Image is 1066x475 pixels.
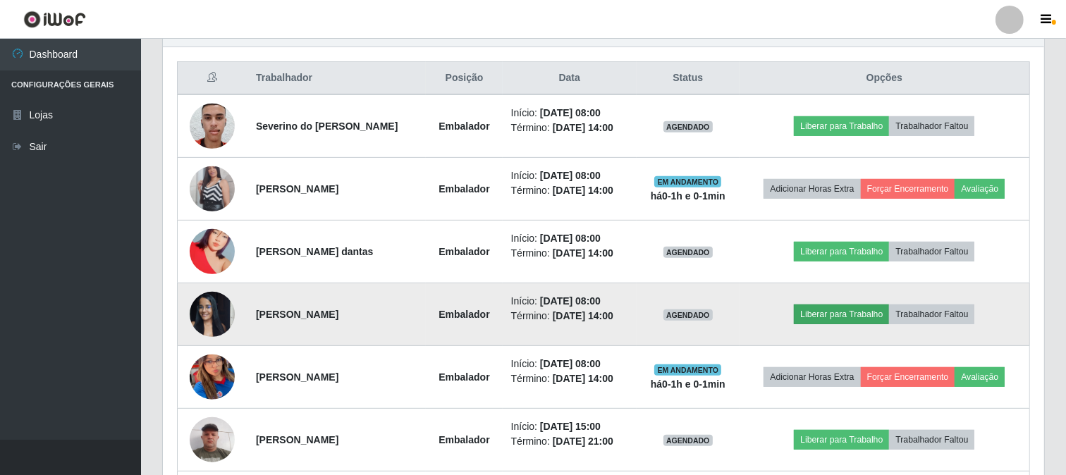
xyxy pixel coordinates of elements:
strong: Severino do [PERSON_NAME] [256,121,398,132]
li: Início: [511,106,628,121]
button: Adicionar Horas Extra [764,179,860,199]
button: Liberar para Trabalho [794,242,889,261]
button: Forçar Encerramento [861,179,955,199]
li: Início: [511,231,628,246]
th: Posição [426,62,502,95]
strong: Embalador [439,246,489,257]
time: [DATE] 21:00 [553,436,613,447]
button: Trabalhador Faltou [889,116,974,136]
strong: [PERSON_NAME] [256,371,338,383]
th: Status [637,62,740,95]
li: Término: [511,246,628,261]
button: Adicionar Horas Extra [764,367,860,387]
time: [DATE] 08:00 [540,107,601,118]
strong: [PERSON_NAME] [256,183,338,195]
time: [DATE] 08:00 [540,295,601,307]
img: 1718807119279.jpeg [190,211,235,292]
strong: Embalador [439,309,489,320]
img: CoreUI Logo [23,11,86,28]
strong: [PERSON_NAME] dantas [256,246,373,257]
button: Liberar para Trabalho [794,304,889,324]
button: Liberar para Trabalho [794,116,889,136]
li: Início: [511,419,628,434]
button: Avaliação [955,367,1005,387]
button: Liberar para Trabalho [794,430,889,450]
li: Término: [511,121,628,135]
li: Término: [511,309,628,323]
li: Início: [511,168,628,183]
img: 1756911875276.jpeg [190,328,235,426]
span: EM ANDAMENTO [654,364,721,376]
span: AGENDADO [663,435,713,446]
img: 1702091253643.jpeg [190,96,235,156]
strong: há 0-1 h e 0-1 min [651,190,725,202]
strong: [PERSON_NAME] [256,309,338,320]
span: AGENDADO [663,309,713,321]
th: Opções [740,62,1030,95]
button: Trabalhador Faltou [889,304,974,324]
time: [DATE] 08:00 [540,233,601,244]
li: Início: [511,357,628,371]
time: [DATE] 14:00 [553,373,613,384]
img: 1709375112510.jpeg [190,409,235,469]
li: Término: [511,183,628,198]
time: [DATE] 14:00 [553,310,613,321]
img: 1737733011541.jpeg [190,284,235,344]
button: Avaliação [955,179,1005,199]
button: Trabalhador Faltou [889,430,974,450]
time: [DATE] 15:00 [540,421,601,432]
strong: Embalador [439,121,489,132]
strong: [PERSON_NAME] [256,434,338,445]
strong: Embalador [439,434,489,445]
time: [DATE] 14:00 [553,122,613,133]
strong: Embalador [439,183,489,195]
strong: Embalador [439,371,489,383]
strong: há 0-1 h e 0-1 min [651,378,725,390]
li: Término: [511,371,628,386]
button: Trabalhador Faltou [889,242,974,261]
time: [DATE] 08:00 [540,358,601,369]
img: 1703785575739.jpeg [190,149,235,229]
li: Término: [511,434,628,449]
time: [DATE] 14:00 [553,247,613,259]
th: Trabalhador [247,62,426,95]
span: AGENDADO [663,121,713,132]
span: EM ANDAMENTO [654,176,721,187]
th: Data [503,62,637,95]
time: [DATE] 08:00 [540,170,601,181]
time: [DATE] 14:00 [553,185,613,196]
li: Início: [511,294,628,309]
span: AGENDADO [663,247,713,258]
button: Forçar Encerramento [861,367,955,387]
